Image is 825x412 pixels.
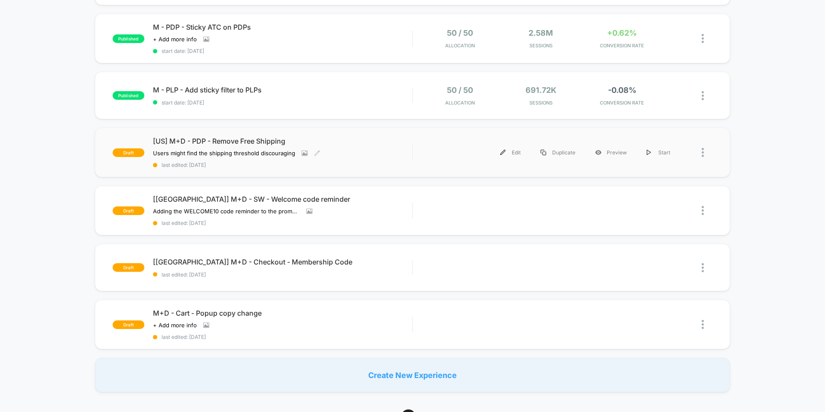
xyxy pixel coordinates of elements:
span: last edited: [DATE] [153,271,412,278]
span: -0.08% [608,86,636,95]
span: draft [113,263,144,272]
span: draft [113,148,144,157]
span: Sessions [503,100,580,106]
span: CONVERSION RATE [584,100,660,106]
div: Duplicate [531,143,585,162]
img: close [702,34,704,43]
span: CONVERSION RATE [584,43,660,49]
span: 2.58M [529,28,553,37]
span: Allocation [445,43,475,49]
span: 691.72k [526,86,556,95]
span: published [113,34,144,43]
img: menu [647,150,651,155]
span: start date: [DATE] [153,99,412,106]
span: published [113,91,144,100]
div: Preview [585,143,637,162]
img: close [702,206,704,215]
span: Adding the WELCOME10 code reminder to the promo bar, for new subscribers [153,208,300,215]
span: Users might find the shipping threshold discouraging [153,150,295,157]
img: close [702,91,704,100]
span: [US] M+D - PDP - Remove Free Shipping [153,137,412,145]
div: Edit [490,143,531,162]
span: Allocation [445,100,475,106]
span: [[GEOGRAPHIC_DATA]] M+D - Checkout - Membership Code [153,258,412,266]
img: close [702,263,704,272]
span: last edited: [DATE] [153,334,412,340]
span: last edited: [DATE] [153,162,412,168]
span: draft [113,206,144,215]
img: menu [541,150,546,155]
img: menu [500,150,506,155]
span: M - PLP - Add sticky filter to PLPs [153,86,412,94]
span: M+D - Cart - Popup copy change [153,309,412,317]
span: draft [113,320,144,329]
span: 50 / 50 [447,28,473,37]
span: Sessions [503,43,580,49]
span: start date: [DATE] [153,48,412,54]
span: [[GEOGRAPHIC_DATA]] M+D - SW - Welcome code reminder [153,195,412,203]
div: Create New Experience [95,358,730,392]
img: close [702,148,704,157]
img: close [702,320,704,329]
div: Start [637,143,680,162]
span: + Add more info [153,36,197,43]
span: + Add more info [153,322,197,329]
span: M - PDP - Sticky ATC on PDPs [153,23,412,31]
span: 50 / 50 [447,86,473,95]
span: last edited: [DATE] [153,220,412,226]
span: +0.62% [607,28,637,37]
